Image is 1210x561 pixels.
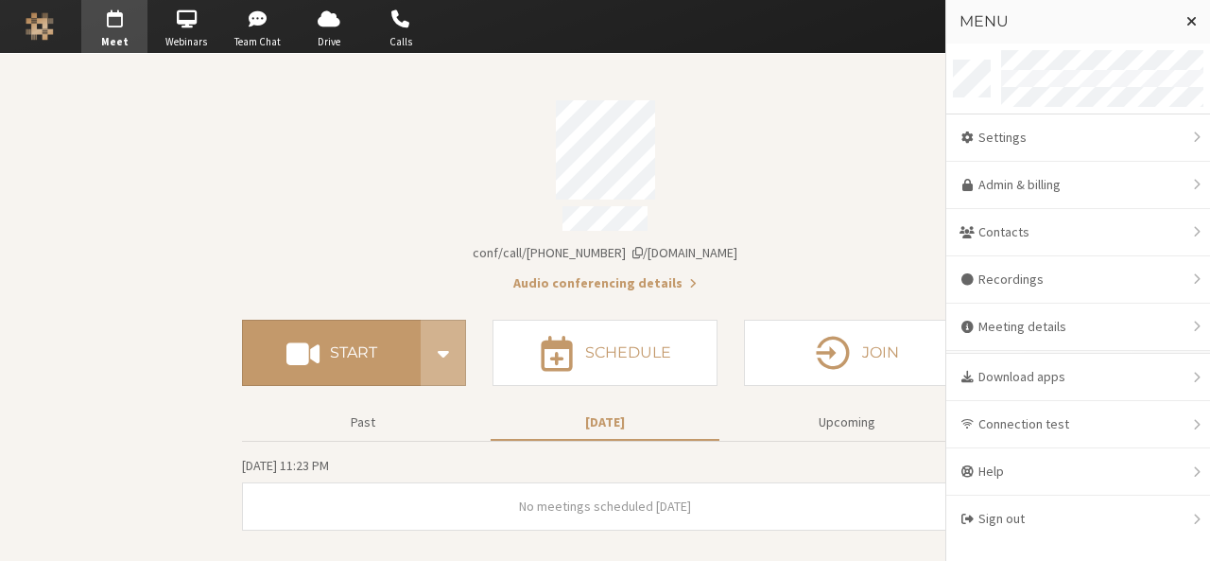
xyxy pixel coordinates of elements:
[519,498,691,515] span: No meetings scheduled [DATE]
[473,243,737,263] button: Copy my meeting room linkCopy my meeting room link
[249,406,477,439] button: Past
[242,320,421,386] button: Start
[946,209,1210,256] div: Contacts
[242,87,968,293] section: Account details
[946,401,1210,448] div: Connection test
[585,345,671,360] h4: Schedule
[946,496,1210,542] div: Sign out
[862,345,899,360] h4: Join
[946,304,1210,351] div: Meeting details
[26,12,54,41] img: Iotum
[946,114,1210,162] div: Settings
[733,406,961,439] button: Upcoming
[296,34,362,50] span: Drive
[946,162,1210,209] a: Admin & billing
[946,256,1210,304] div: Recordings
[1163,512,1196,548] iframe: Chat
[421,320,466,386] div: Start conference options
[153,34,219,50] span: Webinars
[473,244,737,261] span: Copy my meeting room link
[744,320,968,386] button: Join
[491,406,719,439] button: [DATE]
[513,273,697,293] button: Audio conferencing details
[493,320,717,386] button: Schedule
[946,354,1210,401] div: Download apps
[81,34,147,50] span: Meet
[330,345,377,360] h4: Start
[959,13,1170,30] h3: Menu
[225,34,291,50] span: Team Chat
[946,448,1210,496] div: Help
[368,34,434,50] span: Calls
[242,457,329,474] span: [DATE] 11:23 PM
[242,455,968,531] section: Today's Meetings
